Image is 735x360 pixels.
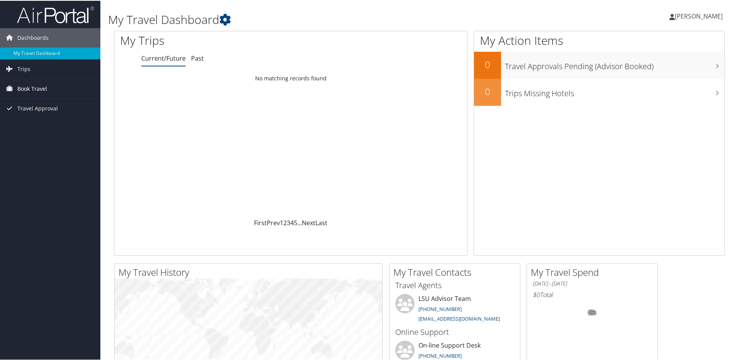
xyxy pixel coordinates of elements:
[533,290,652,298] h6: Total
[474,32,724,48] h1: My Action Items
[315,218,327,226] a: Last
[297,218,302,226] span: …
[17,5,94,23] img: airportal-logo.png
[287,218,290,226] a: 3
[533,279,652,287] h6: [DATE] - [DATE]
[418,314,500,321] a: [EMAIL_ADDRESS][DOMAIN_NAME]
[418,352,462,358] a: [PHONE_NUMBER]
[108,11,523,27] h1: My Travel Dashboard
[17,98,58,117] span: Travel Approval
[474,51,724,78] a: 0Travel Approvals Pending (Advisor Booked)
[17,27,49,47] span: Dashboards
[531,265,657,278] h2: My Travel Spend
[283,218,287,226] a: 2
[141,53,186,62] a: Current/Future
[267,218,280,226] a: Prev
[505,83,724,98] h3: Trips Missing Hotels
[505,56,724,71] h3: Travel Approvals Pending (Advisor Booked)
[120,32,315,48] h1: My Trips
[294,218,297,226] a: 5
[17,78,47,98] span: Book Travel
[393,265,520,278] h2: My Travel Contacts
[254,218,267,226] a: First
[114,71,467,85] td: No matching records found
[119,265,382,278] h2: My Travel History
[474,57,501,70] h2: 0
[589,310,595,314] tspan: 0%
[395,326,514,337] h3: Online Support
[418,305,462,312] a: [PHONE_NUMBER]
[474,78,724,105] a: 0Trips Missing Hotels
[395,279,514,290] h3: Travel Agents
[669,4,730,27] a: [PERSON_NAME]
[533,290,540,298] span: $0
[290,218,294,226] a: 4
[474,84,501,97] h2: 0
[302,218,315,226] a: Next
[280,218,283,226] a: 1
[391,293,518,325] li: LSU Advisor Team
[191,53,204,62] a: Past
[675,11,723,20] span: [PERSON_NAME]
[17,59,30,78] span: Trips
